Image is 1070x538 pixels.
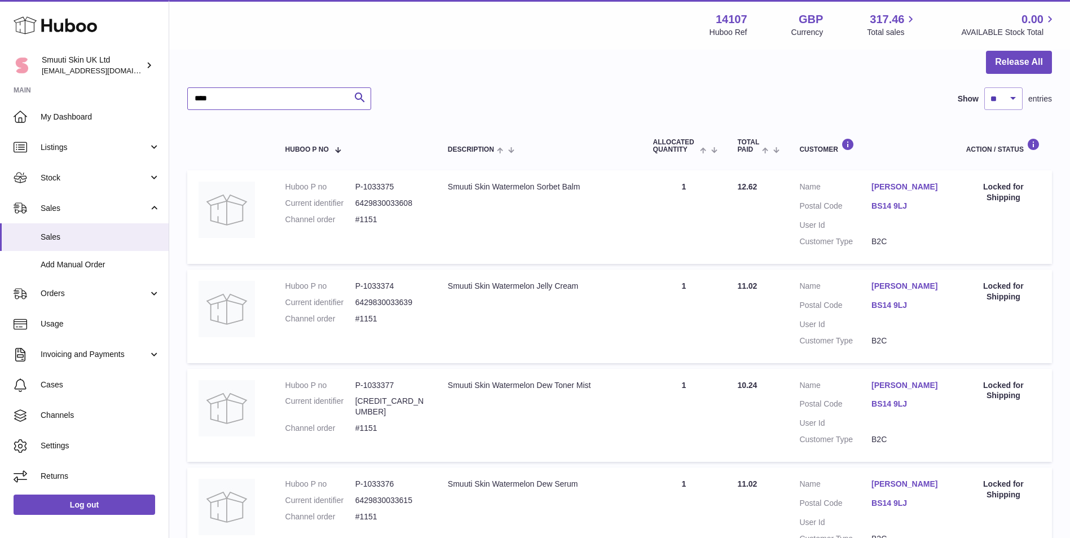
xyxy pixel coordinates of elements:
[355,297,425,308] dd: 6429830033639
[41,232,160,242] span: Sales
[710,27,747,38] div: Huboo Ref
[871,281,944,292] a: [PERSON_NAME]
[799,336,871,346] dt: Customer Type
[871,479,944,490] a: [PERSON_NAME]
[867,12,917,38] a: 317.46 Total sales
[285,380,355,391] dt: Huboo P no
[355,380,425,391] dd: P-1033377
[41,173,148,183] span: Stock
[285,297,355,308] dt: Current identifier
[642,170,726,264] td: 1
[799,12,823,27] strong: GBP
[966,182,1041,203] div: Locked for Shipping
[355,314,425,324] dd: #1151
[355,214,425,225] dd: #1151
[41,142,148,153] span: Listings
[355,423,425,434] dd: #1151
[799,182,871,195] dt: Name
[986,51,1052,74] button: Release All
[799,300,871,314] dt: Postal Code
[285,396,355,417] dt: Current identifier
[799,517,871,528] dt: User Id
[1021,12,1043,27] span: 0.00
[653,139,697,153] span: ALLOCATED Quantity
[737,381,757,390] span: 10.24
[799,380,871,394] dt: Name
[199,380,255,436] img: no-photo.jpg
[285,423,355,434] dt: Channel order
[41,203,148,214] span: Sales
[41,471,160,482] span: Returns
[799,498,871,511] dt: Postal Code
[448,146,494,153] span: Description
[41,112,160,122] span: My Dashboard
[961,12,1056,38] a: 0.00 AVAILABLE Stock Total
[966,281,1041,302] div: Locked for Shipping
[871,498,944,509] a: BS14 9LJ
[355,495,425,506] dd: 6429830033615
[285,314,355,324] dt: Channel order
[285,479,355,490] dt: Huboo P no
[791,27,824,38] div: Currency
[642,270,726,363] td: 1
[867,27,917,38] span: Total sales
[737,182,757,191] span: 12.62
[41,288,148,299] span: Orders
[799,434,871,445] dt: Customer Type
[355,479,425,490] dd: P-1033376
[355,198,425,209] dd: 6429830033608
[958,94,979,104] label: Show
[41,410,160,421] span: Channels
[448,479,631,490] div: Smuuti Skin Watermelon Dew Serum
[871,336,944,346] dd: B2C
[799,418,871,429] dt: User Id
[285,198,355,209] dt: Current identifier
[737,139,759,153] span: Total paid
[871,182,944,192] a: [PERSON_NAME]
[961,27,1056,38] span: AVAILABLE Stock Total
[799,479,871,492] dt: Name
[41,440,160,451] span: Settings
[285,214,355,225] dt: Channel order
[966,479,1041,500] div: Locked for Shipping
[448,182,631,192] div: Smuuti Skin Watermelon Sorbet Balm
[355,281,425,292] dd: P-1033374
[285,281,355,292] dt: Huboo P no
[448,380,631,391] div: Smuuti Skin Watermelon Dew Toner Mist
[799,138,943,153] div: Customer
[199,479,255,535] img: no-photo.jpg
[199,182,255,238] img: no-photo.jpg
[448,281,631,292] div: Smuuti Skin Watermelon Jelly Cream
[737,281,757,290] span: 11.02
[355,396,425,417] dd: [CREDIT_CARD_NUMBER]
[966,138,1041,153] div: Action / Status
[14,57,30,74] img: internalAdmin-14107@internal.huboo.com
[355,511,425,522] dd: #1151
[14,495,155,515] a: Log out
[799,236,871,247] dt: Customer Type
[966,380,1041,402] div: Locked for Shipping
[871,201,944,211] a: BS14 9LJ
[285,495,355,506] dt: Current identifier
[871,399,944,409] a: BS14 9LJ
[799,201,871,214] dt: Postal Code
[42,66,166,75] span: [EMAIL_ADDRESS][DOMAIN_NAME]
[1028,94,1052,104] span: entries
[355,182,425,192] dd: P-1033375
[42,55,143,76] div: Smuuti Skin UK Ltd
[737,479,757,488] span: 11.02
[871,300,944,311] a: BS14 9LJ
[41,259,160,270] span: Add Manual Order
[871,380,944,391] a: [PERSON_NAME]
[871,434,944,445] dd: B2C
[285,146,329,153] span: Huboo P no
[285,182,355,192] dt: Huboo P no
[716,12,747,27] strong: 14107
[642,369,726,462] td: 1
[41,380,160,390] span: Cases
[799,220,871,231] dt: User Id
[41,349,148,360] span: Invoicing and Payments
[285,511,355,522] dt: Channel order
[799,281,871,294] dt: Name
[41,319,160,329] span: Usage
